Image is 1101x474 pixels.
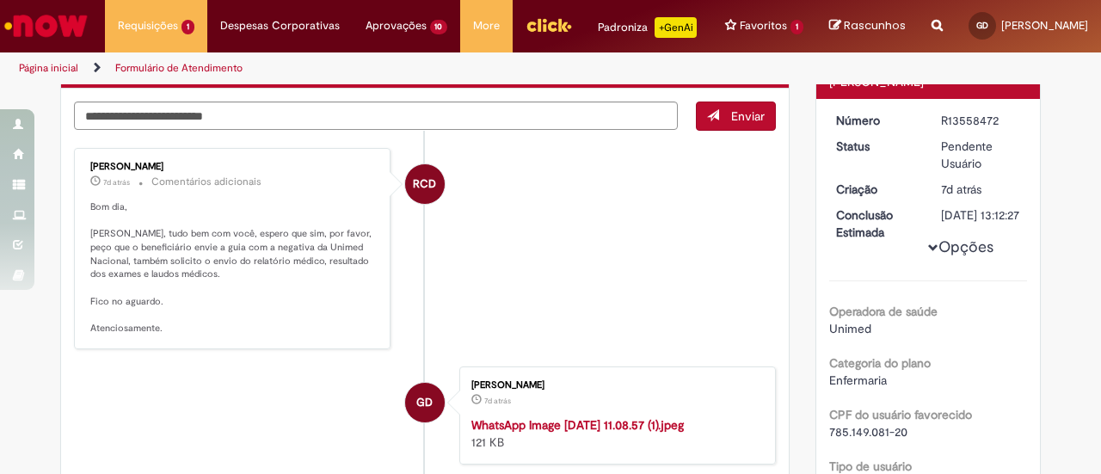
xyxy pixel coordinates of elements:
[181,20,194,34] span: 1
[941,182,981,197] span: 7d atrás
[473,17,500,34] span: More
[103,177,130,188] time: 23/09/2025 11:53:33
[790,20,803,34] span: 1
[413,163,436,205] span: RCD
[941,181,1021,198] div: 23/09/2025 11:12:24
[829,18,906,34] a: Rascunhos
[151,175,261,189] small: Comentários adicionais
[484,396,511,406] span: 7d atrás
[1001,18,1088,33] span: [PERSON_NAME]
[13,52,721,84] ul: Trilhas de página
[829,407,972,422] b: CPF do usuário favorecido
[829,355,931,371] b: Categoria do plano
[471,416,758,451] div: 121 KB
[74,102,678,130] textarea: Digite sua mensagem aqui...
[941,182,981,197] time: 23/09/2025 11:12:24
[941,206,1021,224] div: [DATE] 13:12:27
[844,17,906,34] span: Rascunhos
[2,9,90,43] img: ServiceNow
[976,20,988,31] span: GD
[829,372,887,388] span: Enfermaria
[740,17,787,34] span: Favoritos
[829,459,912,474] b: Tipo de usuário
[118,17,178,34] span: Requisições
[696,102,776,131] button: Enviar
[731,108,765,124] span: Enviar
[598,17,697,38] div: Padroniza
[90,200,377,335] p: Bom dia, [PERSON_NAME], tudo bem com você, espero que sim, por favor, peço que o beneficiário env...
[115,61,243,75] a: Formulário de Atendimento
[366,17,427,34] span: Aprovações
[471,380,758,391] div: [PERSON_NAME]
[941,112,1021,129] div: R13558472
[405,164,445,204] div: Rodrigo Camilo Dos Santos
[416,382,433,423] span: GD
[829,424,907,440] span: 785.149.081-20
[103,177,130,188] span: 7d atrás
[655,17,697,38] p: +GenAi
[829,321,871,336] span: Unimed
[526,12,572,38] img: click_logo_yellow_360x200.png
[823,181,929,198] dt: Criação
[405,383,445,422] div: Giselle Queiroz Dias
[484,396,511,406] time: 23/09/2025 11:11:32
[823,112,929,129] dt: Número
[823,206,929,241] dt: Conclusão Estimada
[90,162,377,172] div: [PERSON_NAME]
[941,138,1021,172] div: Pendente Usuário
[823,138,929,155] dt: Status
[471,417,684,433] a: WhatsApp Image [DATE] 11.08.57 (1).jpeg
[430,20,448,34] span: 10
[220,17,340,34] span: Despesas Corporativas
[829,304,938,319] b: Operadora de saúde
[19,61,78,75] a: Página inicial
